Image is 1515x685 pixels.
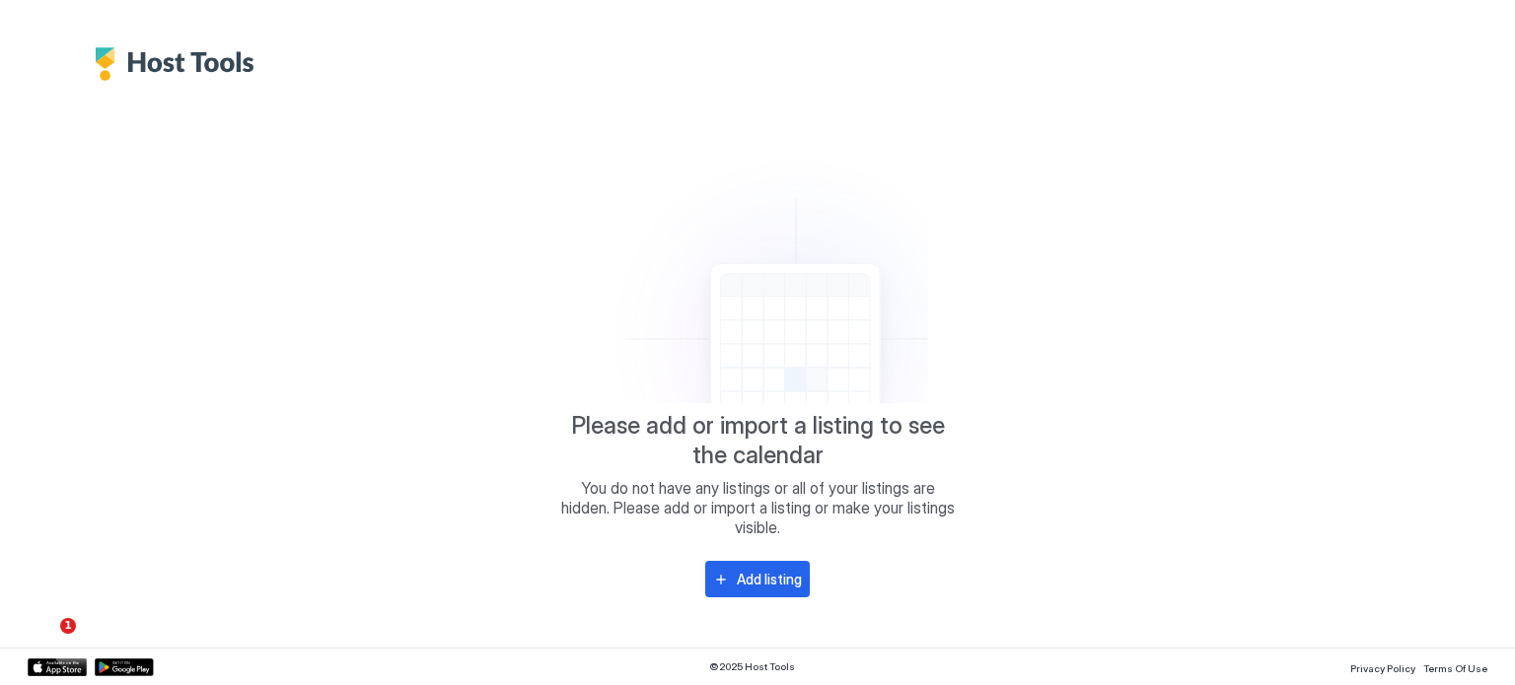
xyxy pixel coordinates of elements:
[709,660,795,673] span: © 2025 Host Tools
[28,658,87,676] a: App Store
[1423,662,1487,674] span: Terms Of Use
[560,411,955,470] span: Please add or import a listing to see the calendar
[95,47,264,81] div: Host Tools Logo
[1350,656,1415,677] a: Privacy Policy
[705,561,810,597] button: Add listing
[1423,656,1487,677] a: Terms Of Use
[560,478,955,537] span: You do not have any listings or all of your listings are hidden. Please add or import a listing o...
[95,658,154,676] a: Google Play Store
[1350,662,1415,674] span: Privacy Policy
[60,618,76,634] span: 1
[737,569,802,589] div: Add listing
[20,618,67,665] iframe: Intercom live chat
